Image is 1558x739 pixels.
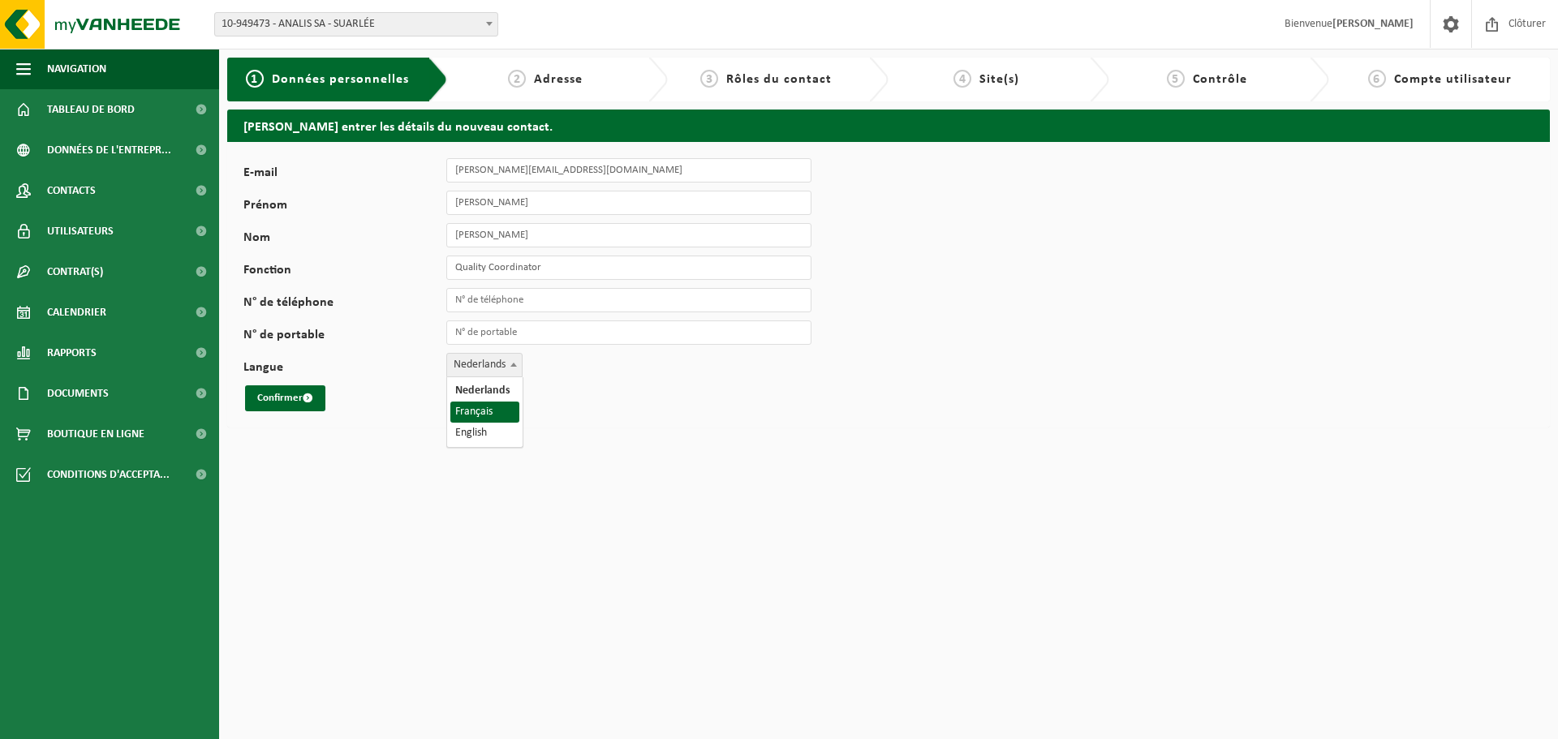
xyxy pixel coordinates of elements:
[447,354,522,376] span: Nederlands
[450,380,519,402] li: Nederlands
[450,423,519,444] li: English
[446,223,811,247] input: Nom
[47,454,170,495] span: Conditions d'accepta...
[446,256,811,280] input: Fonction
[1368,70,1386,88] span: 6
[243,329,446,345] label: N° de portable
[47,333,97,373] span: Rapports
[243,264,446,280] label: Fonction
[47,414,144,454] span: Boutique en ligne
[243,361,446,377] label: Langue
[726,73,832,86] span: Rôles du contact
[1332,18,1414,30] strong: [PERSON_NAME]
[47,211,114,251] span: Utilisateurs
[272,73,409,86] span: Données personnelles
[450,402,519,423] li: Français
[243,199,446,215] label: Prénom
[446,191,811,215] input: Prénom
[953,70,971,88] span: 4
[508,70,526,88] span: 2
[1193,73,1247,86] span: Contrôle
[446,288,811,312] input: N° de téléphone
[700,70,718,88] span: 3
[47,170,96,211] span: Contacts
[47,49,106,89] span: Navigation
[1167,70,1185,88] span: 5
[446,320,811,345] input: N° de portable
[446,158,811,183] input: E-mail
[243,231,446,247] label: Nom
[534,73,583,86] span: Adresse
[243,166,446,183] label: E-mail
[47,373,109,414] span: Documents
[446,353,523,377] span: Nederlands
[215,13,497,36] span: 10-949473 - ANALIS SA - SUARLÉE
[47,130,171,170] span: Données de l'entrepr...
[245,385,325,411] button: Confirmer
[243,296,446,312] label: N° de téléphone
[47,89,135,130] span: Tableau de bord
[227,110,1550,141] h2: [PERSON_NAME] entrer les détails du nouveau contact.
[979,73,1019,86] span: Site(s)
[47,292,106,333] span: Calendrier
[47,251,103,292] span: Contrat(s)
[246,70,264,88] span: 1
[214,12,498,37] span: 10-949473 - ANALIS SA - SUARLÉE
[1394,73,1512,86] span: Compte utilisateur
